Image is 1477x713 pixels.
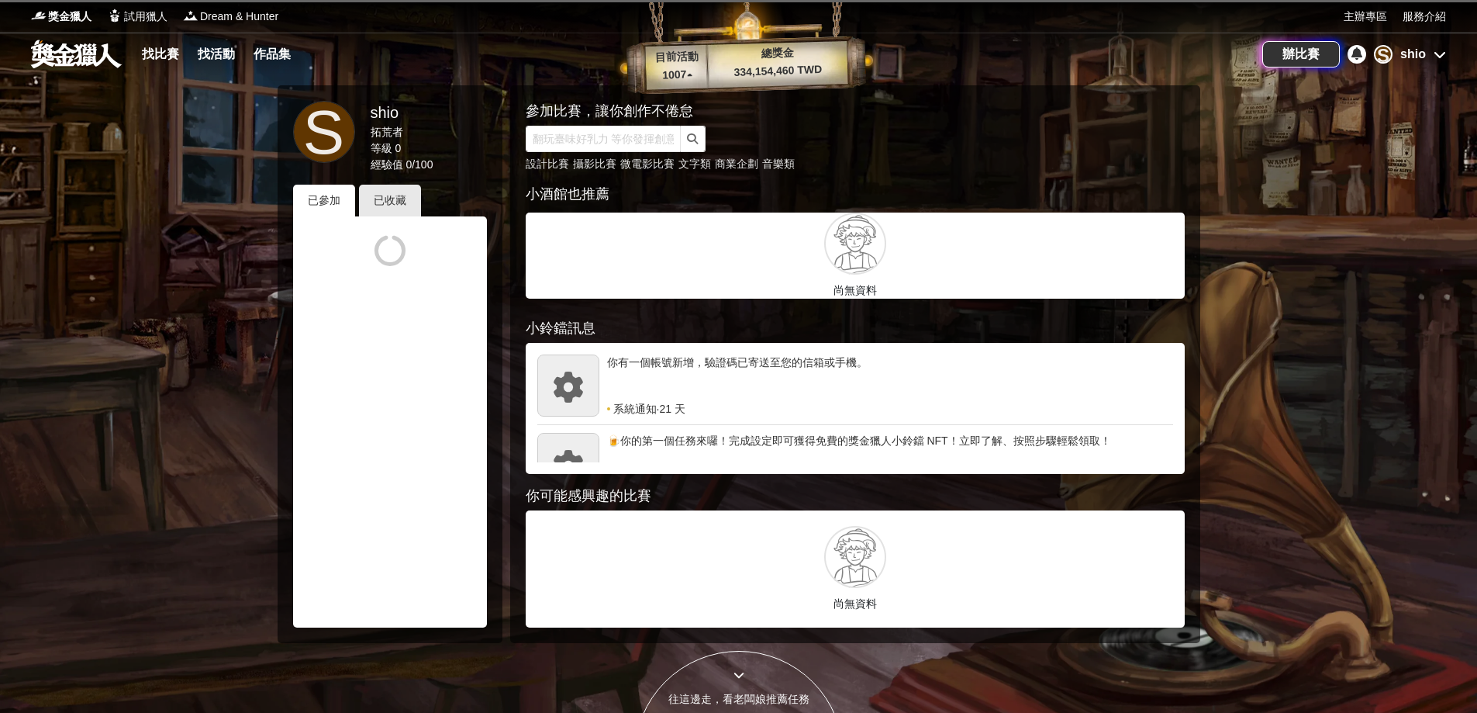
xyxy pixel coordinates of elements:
a: 攝影比賽 [573,157,616,170]
a: 找比賽 [136,43,185,65]
a: 辦比賽 [1262,41,1340,67]
input: 翻玩臺味好乳力 等你發揮創意！ [526,126,681,152]
a: 設計比賽 [526,157,569,170]
a: Logo獎金獵人 [31,9,91,25]
a: 作品集 [247,43,297,65]
a: 找活動 [192,43,241,65]
span: 獎金獵人 [48,9,91,25]
a: 音樂類 [762,157,795,170]
img: Logo [107,8,123,23]
img: Logo [31,8,47,23]
div: S [1374,45,1392,64]
div: 已收藏 [359,185,421,216]
a: 服務介紹 [1403,9,1446,25]
div: 你有一個帳號新增，驗證碼已寄送至您的信箱或手機。 [607,355,1173,401]
span: · [657,401,660,417]
span: 系統通知 [613,401,657,417]
p: 總獎金 [707,43,847,64]
p: 334,154,460 TWD [708,61,848,81]
div: shio [371,101,433,124]
a: 文字類 [678,157,711,170]
p: 1007 ▴ [646,66,709,85]
a: Logo試用獵人 [107,9,167,25]
span: 21 天 [659,401,685,417]
a: LogoDream & Hunter [183,9,278,25]
a: 🍺你的第一個任務來囉！完成設定即可獲得免費的獎金獵人小鈴鐺 NFT！立即了解、按照步驟輕鬆領取！系統通知·21 天 [537,433,1173,495]
span: 試用獵人 [124,9,167,25]
span: 等級 [371,142,392,154]
img: Logo [183,8,198,23]
div: 參加比賽，讓你創作不倦怠 [526,101,1185,122]
span: 0 [395,142,401,154]
a: 微電影比賽 [620,157,675,170]
span: 0 / 100 [405,158,433,171]
div: 小酒館也推薦 [526,184,1185,205]
a: S [293,101,355,163]
span: Dream & Hunter [200,9,278,25]
a: 主辦專區 [1344,9,1387,25]
div: 小鈴鐺訊息 [526,318,1185,339]
span: 經驗值 [371,158,403,171]
p: 目前活動 [645,48,708,67]
div: 已參加 [293,185,355,216]
a: 商業企劃 [715,157,758,170]
div: 往這邊走，看老闆娘推薦任務 [635,691,843,708]
div: 拓荒者 [371,124,433,140]
div: 你可能感興趣的比賽 [526,486,1185,507]
div: shio [1400,45,1426,64]
div: 🍺你的第一個任務來囉！完成設定即可獲得免費的獎金獵人小鈴鐺 NFT！立即了解、按照步驟輕鬆領取！ [607,433,1173,479]
p: 尚無資料 [526,282,1185,299]
p: 尚無資料 [533,596,1177,612]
